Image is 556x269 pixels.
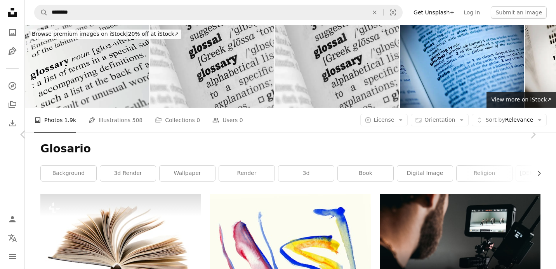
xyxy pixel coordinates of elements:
span: 20% off at iStock ↗ [32,31,179,37]
img: Page in dictionary, focus on GLOBAL, blue toned. [400,25,524,108]
a: Illustrations 508 [89,108,142,133]
span: Relevance [485,116,533,124]
span: Orientation [424,117,455,123]
button: License [360,114,408,126]
button: Visual search [384,5,402,20]
a: religion [457,166,512,181]
a: render [219,166,275,181]
a: 3d render [100,166,156,181]
button: Search Unsplash [35,5,48,20]
img: Glossary Dictionary Definition [150,25,274,108]
a: Browse premium images on iStock|20% off at iStock↗ [25,25,186,44]
button: Clear [366,5,383,20]
button: Sort byRelevance [472,114,547,126]
button: Menu [5,249,20,264]
img: glossary [25,25,149,108]
a: Collections [5,97,20,112]
a: Illustrations [5,44,20,59]
span: Sort by [485,117,505,123]
a: Abstract watercolor art with colorful brushstrokes. [210,254,370,261]
a: Get Unsplash+ [409,6,459,19]
a: Open book with a shadow as if flying in the air. Isolated on a white background. [40,246,201,253]
a: Photos [5,25,20,40]
a: Log in [459,6,485,19]
a: 3d [278,166,334,181]
span: 0 [196,116,200,124]
img: Glossary Dictionary Definition [275,25,399,108]
form: Find visuals sitewide [34,5,403,20]
a: book [338,166,393,181]
a: Users 0 [212,108,243,133]
a: View more on iStock↗ [486,92,556,108]
a: digital image [397,166,453,181]
a: Log in / Sign up [5,211,20,227]
span: Browse premium images on iStock | [32,31,128,37]
h1: Glosario [40,142,540,156]
span: 0 [240,116,243,124]
button: Submit an image [491,6,547,19]
span: License [374,117,394,123]
a: Explore [5,78,20,94]
a: Collections 0 [155,108,200,133]
a: Next [509,97,556,172]
span: View more on iStock ↗ [491,96,551,103]
a: wallpaper [160,166,215,181]
button: Orientation [411,114,469,126]
span: 508 [132,116,143,124]
a: background [41,166,96,181]
button: Language [5,230,20,246]
button: scroll list to the right [532,166,540,181]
